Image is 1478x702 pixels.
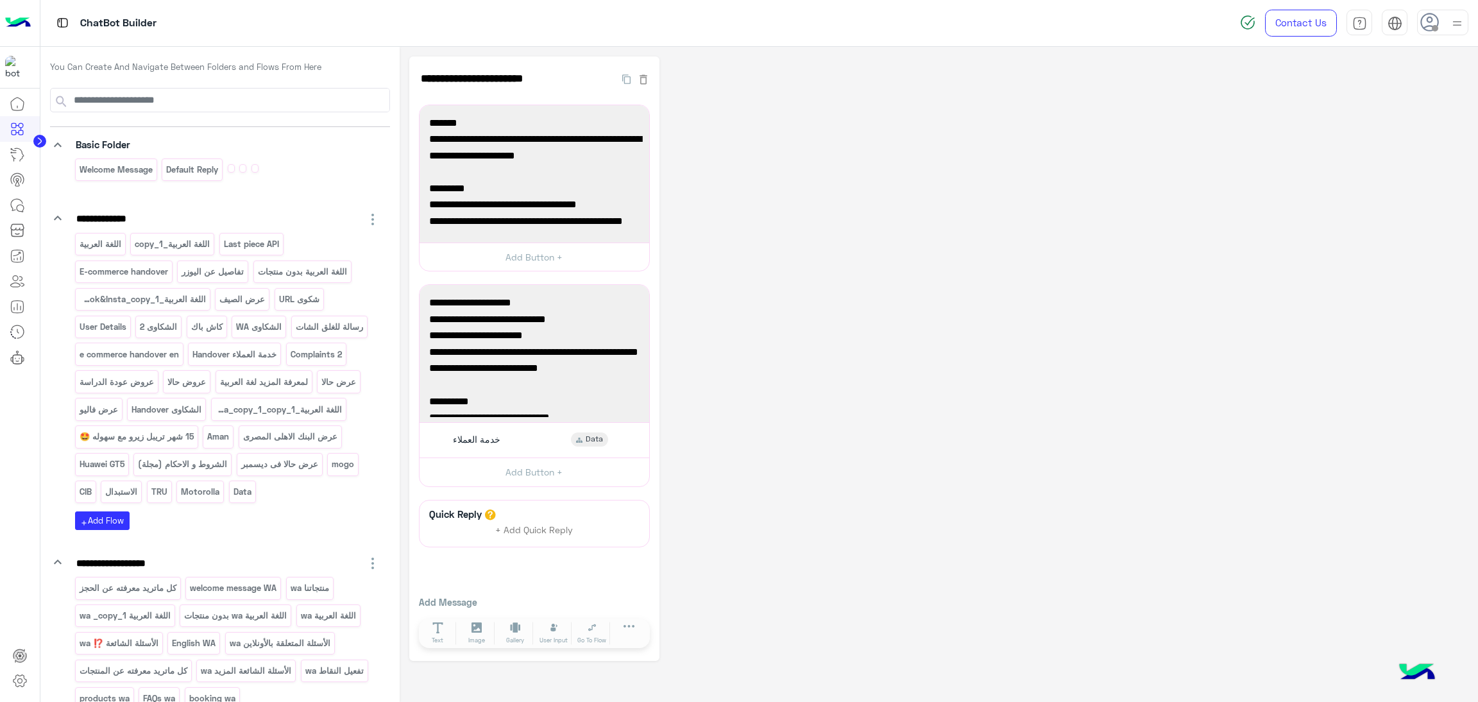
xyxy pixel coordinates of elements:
p: الأسئلة المتعلقة بالأونلاين wa [228,636,331,651]
p: Last piece API [223,237,280,252]
span: بسعر الخصم لمنتجات ال Apple و ال Samsung S25 Ultra [429,213,640,246]
span: - 12شهر بسعر قبل الخصم +10% خصم إضافي، بروموكود: NBE10 [429,344,640,377]
span: ✅فاليو : [429,180,640,197]
img: spinner [1240,15,1255,30]
p: اللغة العربية_copy_1 [134,237,211,252]
p: الشكاوى WA [235,320,283,334]
p: Complaints 2 [289,347,343,362]
span: ✅ البنك الأهلي المصري [429,295,640,311]
button: Add Button + [420,458,649,486]
button: + Add Quick Reply [486,520,582,540]
p: Aman [207,429,230,444]
p: 15 شهر تريبل زيرو مع سهوله 🤩 [78,429,194,444]
span: Text [432,636,443,645]
p: عروض عودة الدراسة [78,375,155,390]
span: التقسيط بدون فوائد بدون مصاريف [429,311,640,328]
p: mogo [331,457,355,472]
span: -18 / 24 شهر بسعر قبل الخصم [429,377,640,393]
span: Gallery [506,636,524,645]
p: اللغة العربية wa [300,608,357,623]
button: Image [459,622,495,645]
p: Huawei GT5 [78,457,125,472]
i: keyboard_arrow_down [50,554,65,570]
p: Motorolla [180,484,221,499]
p: منتجاتنا wa [289,581,330,595]
p: Default reply [166,162,219,177]
img: tab [1388,16,1402,31]
img: 1403182699927242 [5,56,28,79]
span: قسط حتى 18 شهر بدون فوائد بدون مصاريف [429,196,640,213]
h6: Quick Reply [426,508,485,520]
p: CIB [78,484,92,499]
span: Image [468,636,485,645]
p: اللغة العربية wa بدون منتجات [183,608,288,623]
p: عرض الصيف [219,292,266,307]
p: TRU [150,484,168,499]
i: add [80,519,88,527]
p: شكوى URL [278,292,320,307]
button: User Input [536,622,572,645]
p: الأسئلة الشائعة ⁉️ wa [78,636,159,651]
p: اللغة العربية بدون منتجات [257,264,348,279]
img: tab [1352,16,1367,31]
p: لمعرفة المزيد لغة العربية [219,375,309,390]
a: tab [1346,10,1372,37]
p: الشكاوى 2 [139,320,178,334]
p: كل ماتريد معرفته عن المنتجات [78,663,188,678]
img: Logo [5,10,31,37]
p: e commerce handover en [78,347,180,362]
span: User Input [539,636,568,645]
p: الاستبدال [105,484,139,499]
button: Duplicate Flow [616,71,637,86]
span: Data [586,434,603,445]
img: profile [1449,15,1465,31]
button: Go To Flow [574,622,610,645]
p: اللغة العربية_Facebook&Insta_copy_1 [78,292,207,307]
p: ChatBot Builder [80,15,157,32]
p: كل ماتريد معرفته عن الحجز [78,581,177,595]
p: الشكاوى Handover [131,402,203,417]
button: Delete Flow [637,71,650,86]
p: اللغة العربية [78,237,122,252]
p: You Can Create And Navigate Between Folders and Flows From Here [50,61,390,74]
p: E-commerce handover [78,264,169,279]
span: - 6\9 أشهر بسعر الخصم [429,327,640,344]
p: Data [232,484,252,499]
p: كاش باك [190,320,223,334]
button: addAdd Flow [75,511,130,530]
span: Go To Flow [577,636,606,645]
a: Contact Us [1265,10,1337,37]
img: hulul-logo.png [1395,651,1440,696]
span: ✅حالا : [429,115,640,132]
p: تفاصيل عن اليوزر [181,264,245,279]
p: الأسئلة الشائعة المزيد wa [200,663,293,678]
p: تفعيل النقاط wa [304,663,364,678]
p: اللغة العربية_Facebook&Insta_copy_1_copy_1 [214,402,343,417]
img: tab [55,15,71,31]
p: عرض البنك الاهلى المصرى [242,429,338,444]
p: عرض فاليو [78,402,119,417]
p: عرض حالا [321,375,357,390]
p: User Details [78,320,127,334]
span: خدمة العملاء [453,434,500,445]
span: Basic Folder [76,139,130,150]
p: الشروط و الاحكام (مجلة) [137,457,228,472]
p: رسالة للغلق الشات [294,320,364,334]
i: keyboard_arrow_down [50,137,65,153]
p: اللغة العربية wa _copy_1 [78,608,171,623]
span: ✅ بنك CIB [429,409,640,426]
p: عروض حالا [167,375,207,390]
span: + Add Quick Reply [495,524,573,535]
i: keyboard_arrow_down [50,210,65,226]
button: Text [420,622,456,645]
span: قسط من 24 حتى 36 شهر بسعر الكاش وبدون مصاريف أو مقدم واستفيد بخصم اضافي 40% . [429,131,640,164]
p: welcome message WA [189,581,278,595]
button: Add Button + [420,243,649,271]
p: Welcome Message [78,162,153,177]
p: Add Message [419,595,650,609]
p: Handover خدمة العملاء [192,347,278,362]
p: عرض حالا فى ديسمبر [240,457,319,472]
button: Gallery [497,622,533,645]
div: Data [571,432,608,447]
p: English WA [171,636,217,651]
